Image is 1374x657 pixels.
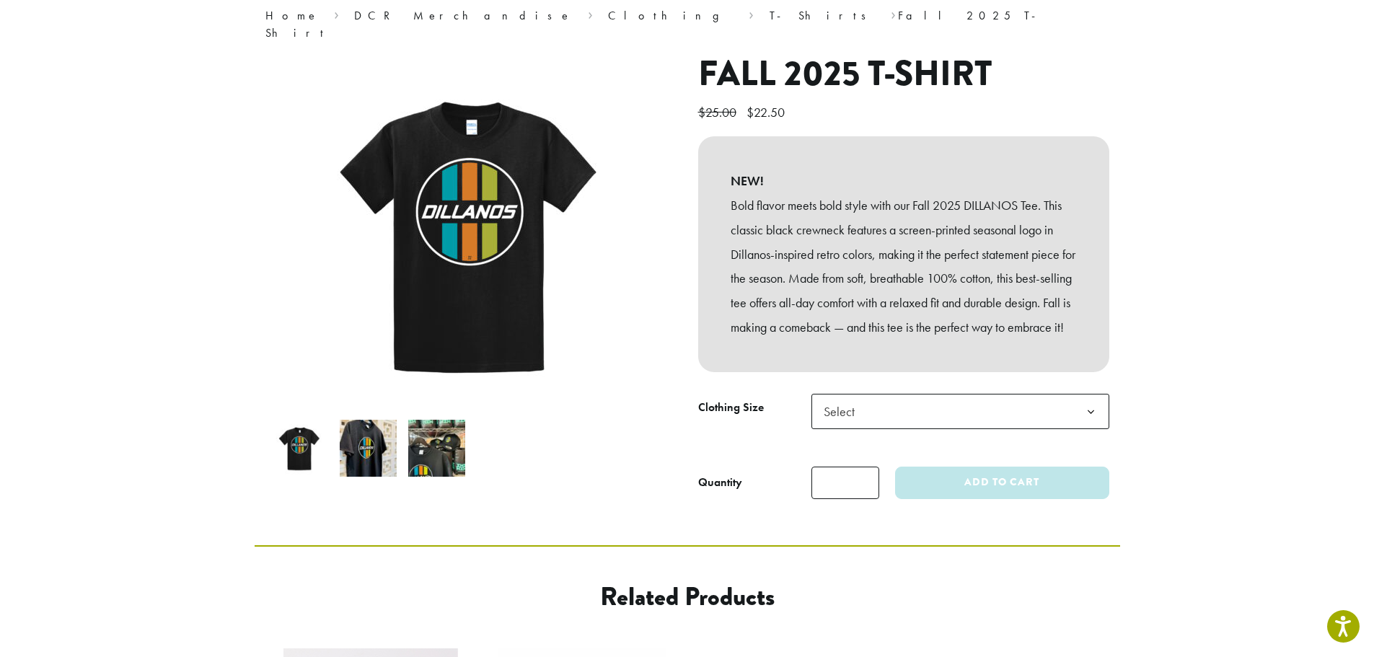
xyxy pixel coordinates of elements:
[811,394,1109,429] span: Select
[608,8,734,23] a: Clothing
[811,467,879,499] input: Product quantity
[340,420,397,477] img: Fall 2025 T-Shirt - Image 2
[731,193,1077,340] p: Bold flavor meets bold style with our Fall 2025 DILLANOS Tee. This classic black crewneck feature...
[891,2,896,25] span: ›
[408,420,465,477] img: Fall 2025 T-Shirt - Image 3
[747,104,754,120] span: $
[818,397,869,425] span: Select
[770,8,876,23] a: T-Shirts
[698,53,1109,95] h1: Fall 2025 T-Shirt
[265,7,1109,42] nav: Breadcrumb
[731,169,1077,193] b: NEW!
[698,104,705,120] span: $
[698,397,811,418] label: Clothing Size
[334,2,339,25] span: ›
[588,2,593,25] span: ›
[271,420,328,477] img: Fall 2025 T-Shirt
[371,581,1004,612] h2: Related products
[698,474,742,491] div: Quantity
[749,2,754,25] span: ›
[698,104,740,120] bdi: 25.00
[895,467,1109,499] button: Add to cart
[265,8,319,23] a: Home
[354,8,572,23] a: DCR Merchandise
[747,104,788,120] bdi: 22.50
